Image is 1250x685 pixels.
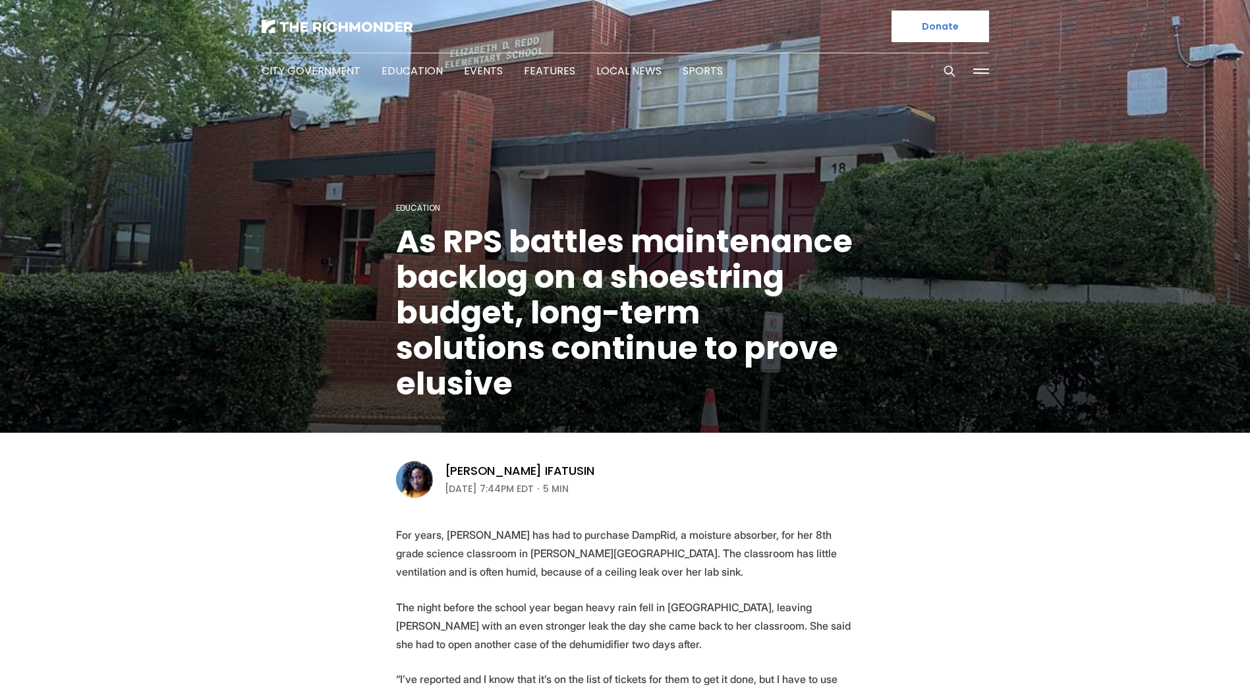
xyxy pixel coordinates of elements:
[524,63,575,78] a: Features
[543,481,569,497] span: 5 min
[396,224,855,402] h1: As RPS battles maintenance backlog on a shoestring budget, long-term solutions continue to prove ...
[445,481,534,497] time: [DATE] 7:44PM EDT
[445,463,594,479] a: [PERSON_NAME] Ifatusin
[396,202,440,213] a: Education
[396,526,855,581] p: For years, [PERSON_NAME] has had to purchase DampRid, a moisture absorber, for her 8th grade scie...
[892,11,989,42] a: Donate
[396,461,433,498] img: Victoria A. Ifatusin
[262,63,360,78] a: City Government
[396,598,855,653] p: The night before the school year began heavy rain fell in [GEOGRAPHIC_DATA], leaving [PERSON_NAME...
[262,20,413,33] img: The Richmonder
[382,63,443,78] a: Education
[940,61,959,81] button: Search this site
[683,63,723,78] a: Sports
[464,63,503,78] a: Events
[596,63,662,78] a: Local News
